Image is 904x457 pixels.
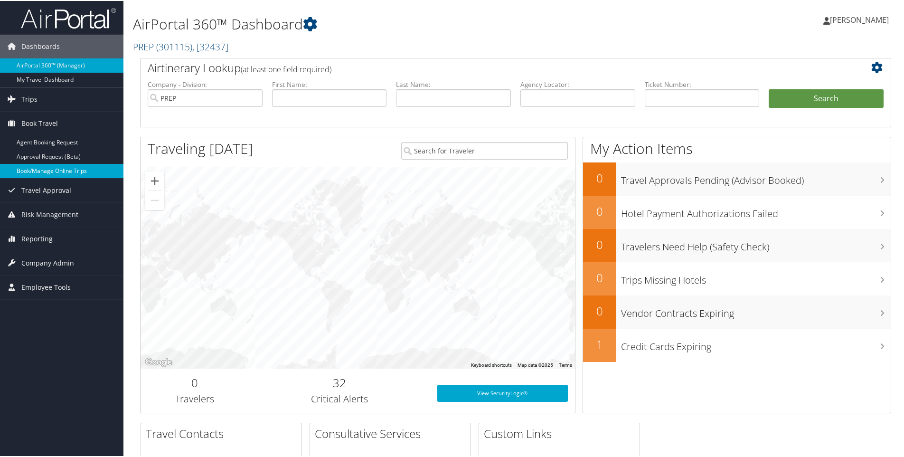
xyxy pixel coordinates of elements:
[583,169,616,185] h2: 0
[621,334,891,352] h3: Credit Cards Expiring
[148,138,253,158] h1: Traveling [DATE]
[21,178,71,201] span: Travel Approval
[401,141,568,159] input: Search for Traveler
[133,13,643,33] h1: AirPortal 360™ Dashboard
[583,269,616,285] h2: 0
[830,14,889,24] span: [PERSON_NAME]
[583,335,616,352] h2: 1
[583,328,891,361] a: 1Credit Cards Expiring
[256,374,423,390] h2: 32
[621,235,891,253] h3: Travelers Need Help (Safety Check)
[148,374,242,390] h2: 0
[21,226,53,250] span: Reporting
[621,301,891,319] h3: Vendor Contracts Expiring
[21,6,116,29] img: airportal-logo.png
[143,355,174,368] img: Google
[518,362,553,367] span: Map data ©2025
[471,361,512,368] button: Keyboard shortcuts
[583,236,616,252] h2: 0
[21,250,74,274] span: Company Admin
[21,34,60,57] span: Dashboards
[583,202,616,219] h2: 0
[583,162,891,195] a: 0Travel Approvals Pending (Advisor Booked)
[583,302,616,318] h2: 0
[823,5,898,33] a: [PERSON_NAME]
[645,79,760,88] label: Ticket Number:
[484,425,640,441] h2: Custom Links
[143,355,174,368] a: Open this area in Google Maps (opens a new window)
[148,391,242,405] h3: Travelers
[145,190,164,209] button: Zoom out
[146,425,301,441] h2: Travel Contacts
[256,391,423,405] h3: Critical Alerts
[21,275,71,298] span: Employee Tools
[769,88,884,107] button: Search
[192,39,228,52] span: , [ 32437 ]
[145,171,164,190] button: Zoom in
[437,384,568,401] a: View SecurityLogic®
[583,261,891,295] a: 0Trips Missing Hotels
[583,295,891,328] a: 0Vendor Contracts Expiring
[21,86,38,110] span: Trips
[241,63,331,74] span: (at least one field required)
[520,79,635,88] label: Agency Locator:
[21,202,78,226] span: Risk Management
[621,268,891,286] h3: Trips Missing Hotels
[621,201,891,219] h3: Hotel Payment Authorizations Failed
[21,111,58,134] span: Book Travel
[315,425,471,441] h2: Consultative Services
[559,362,572,367] a: Terms (opens in new tab)
[133,39,228,52] a: PREP
[156,39,192,52] span: ( 301115 )
[583,138,891,158] h1: My Action Items
[583,195,891,228] a: 0Hotel Payment Authorizations Failed
[148,79,263,88] label: Company - Division:
[148,59,821,75] h2: Airtinerary Lookup
[272,79,387,88] label: First Name:
[396,79,511,88] label: Last Name:
[621,168,891,186] h3: Travel Approvals Pending (Advisor Booked)
[583,228,891,261] a: 0Travelers Need Help (Safety Check)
